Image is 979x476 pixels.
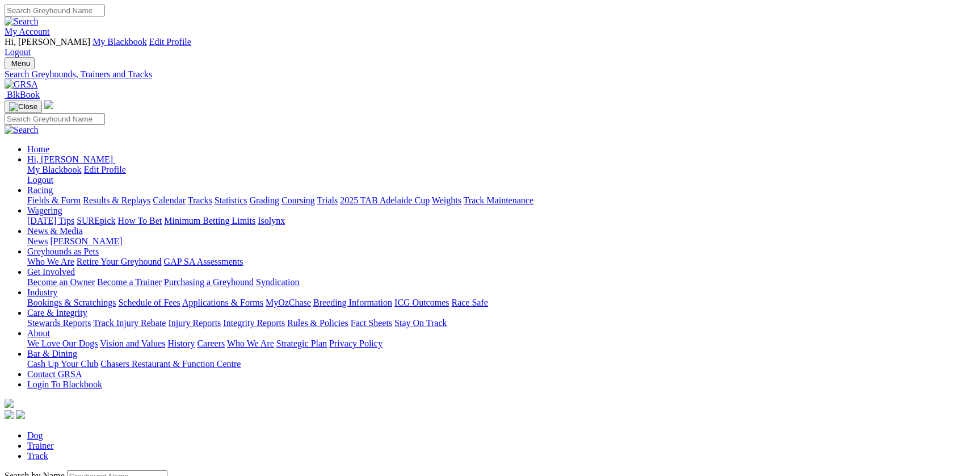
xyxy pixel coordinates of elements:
[266,298,311,307] a: MyOzChase
[9,102,37,111] img: Close
[27,379,102,389] a: Login To Blackbook
[97,277,162,287] a: Become a Trainer
[164,257,243,266] a: GAP SA Assessments
[27,236,974,247] div: News & Media
[27,451,48,461] a: Track
[27,155,113,164] span: Hi, [PERSON_NAME]
[27,431,43,440] a: Dog
[83,195,150,205] a: Results & Replays
[7,90,40,99] span: BlkBook
[153,195,186,205] a: Calendar
[27,236,48,246] a: News
[27,165,82,174] a: My Blackbook
[44,100,53,109] img: logo-grsa-white.png
[258,216,285,226] a: Isolynx
[50,236,122,246] a: [PERSON_NAME]
[215,195,247,205] a: Statistics
[5,57,35,69] button: Toggle navigation
[27,328,50,338] a: About
[188,195,212,205] a: Tracks
[5,37,974,57] div: My Account
[182,298,263,307] a: Applications & Forms
[93,318,166,328] a: Track Injury Rebate
[77,216,115,226] a: SUREpick
[27,257,74,266] a: Who We Are
[351,318,392,328] a: Fact Sheets
[5,101,42,113] button: Toggle navigation
[27,441,54,450] a: Trainer
[5,69,974,80] a: Search Greyhounds, Trainers and Tracks
[27,226,83,236] a: News & Media
[27,144,49,154] a: Home
[93,37,147,47] a: My Blackbook
[27,298,116,307] a: Bookings & Scratchings
[5,37,90,47] span: Hi, [PERSON_NAME]
[27,206,62,215] a: Wagering
[451,298,488,307] a: Race Safe
[250,195,279,205] a: Grading
[5,80,38,90] img: GRSA
[11,59,30,68] span: Menu
[281,195,315,205] a: Coursing
[164,277,254,287] a: Purchasing a Greyhound
[27,287,57,297] a: Industry
[464,195,533,205] a: Track Maintenance
[100,339,165,348] a: Vision and Values
[27,277,974,287] div: Get Involved
[27,308,87,318] a: Care & Integrity
[5,27,50,36] a: My Account
[118,216,162,226] a: How To Bet
[340,195,430,205] a: 2025 TAB Adelaide Cup
[394,298,449,307] a: ICG Outcomes
[27,339,98,348] a: We Love Our Dogs
[256,277,299,287] a: Syndication
[5,113,105,125] input: Search
[5,47,31,57] a: Logout
[287,318,348,328] a: Rules & Policies
[16,410,25,419] img: twitter.svg
[27,216,974,226] div: Wagering
[313,298,392,307] a: Breeding Information
[27,298,974,308] div: Industry
[27,216,74,226] a: [DATE] Tips
[5,125,39,135] img: Search
[27,369,82,379] a: Contact GRSA
[149,37,191,47] a: Edit Profile
[27,359,974,369] div: Bar & Dining
[27,349,77,358] a: Bar & Dining
[27,165,974,185] div: Hi, [PERSON_NAME]
[168,318,221,328] a: Injury Reports
[27,175,53,185] a: Logout
[5,90,40,99] a: BlkBook
[394,318,447,328] a: Stay On Track
[276,339,327,348] a: Strategic Plan
[27,155,115,164] a: Hi, [PERSON_NAME]
[5,410,14,419] img: facebook.svg
[27,318,91,328] a: Stewards Reports
[5,5,105,16] input: Search
[197,339,225,348] a: Careers
[27,247,99,256] a: Greyhounds as Pets
[27,339,974,349] div: About
[167,339,195,348] a: History
[329,339,383,348] a: Privacy Policy
[223,318,285,328] a: Integrity Reports
[432,195,461,205] a: Weights
[27,185,53,195] a: Racing
[317,195,338,205] a: Trials
[100,359,241,369] a: Chasers Restaurant & Function Centre
[27,277,95,287] a: Become an Owner
[5,16,39,27] img: Search
[84,165,126,174] a: Edit Profile
[27,267,75,277] a: Get Involved
[164,216,255,226] a: Minimum Betting Limits
[27,359,98,369] a: Cash Up Your Club
[5,399,14,408] img: logo-grsa-white.png
[77,257,162,266] a: Retire Your Greyhound
[27,257,974,267] div: Greyhounds as Pets
[227,339,274,348] a: Who We Are
[118,298,180,307] a: Schedule of Fees
[27,318,974,328] div: Care & Integrity
[27,195,81,205] a: Fields & Form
